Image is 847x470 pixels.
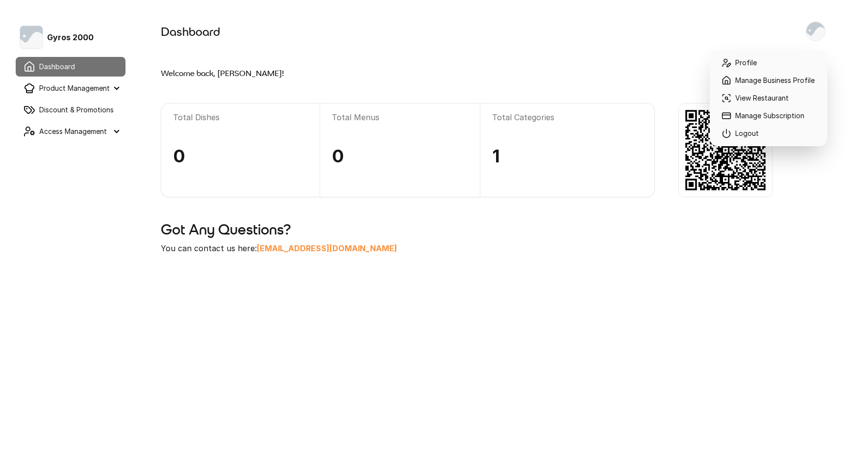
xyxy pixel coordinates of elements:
[173,146,308,189] div: 0
[332,146,468,189] div: 0
[20,26,43,49] img: Gyros 2000 logo
[12,26,129,49] a: Gyros 2000 logoGyros 2000
[678,103,772,197] img: 14-2505011135.png
[806,22,825,41] img: placeholder
[161,221,827,238] h2: Got Any Questions?
[16,78,125,98] summary: Product Management
[161,24,796,40] h1: Dashboard
[492,146,643,189] div: 1
[20,26,122,49] div: Gyros 2000
[161,242,827,254] p: You can contact us here:
[161,68,827,79] h2: Welcome back, [PERSON_NAME]!
[257,243,397,253] a: [EMAIL_ADDRESS][DOMAIN_NAME]
[16,100,125,120] a: Discount & Promotions
[16,122,125,141] summary: Access Management
[714,125,823,142] a: Logout
[714,54,823,72] a: Profile
[173,111,308,146] div: Total Dishes
[332,111,468,146] div: Total Menus
[16,57,125,77] a: Dashboard
[714,107,823,125] a: Manage Subscription
[492,111,643,146] div: Total Categories
[714,89,823,107] a: View Restaurant
[714,72,823,89] a: Manage Business Profile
